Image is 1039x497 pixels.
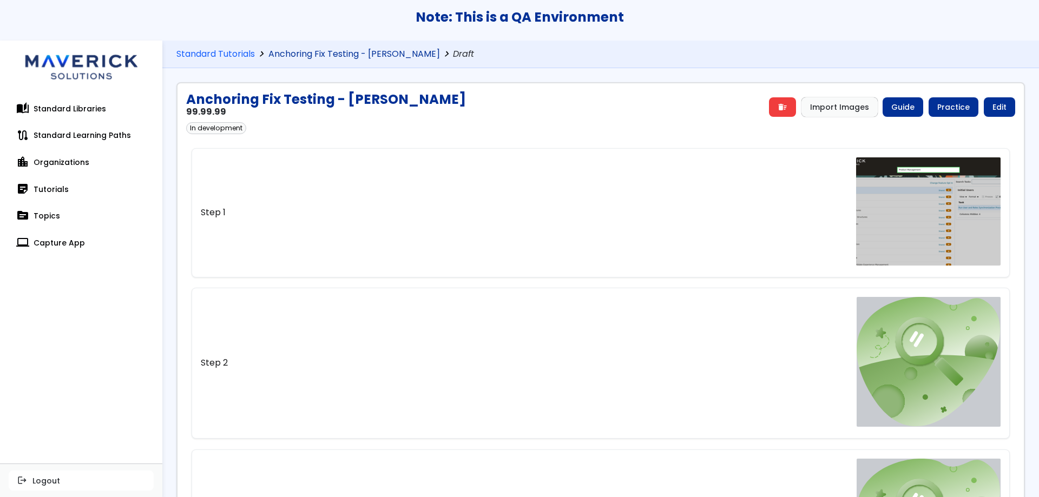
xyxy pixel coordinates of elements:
[9,151,154,173] a: location_cityOrganizations
[769,97,796,117] a: delete_sweep
[9,205,154,227] a: topicTopics
[192,288,1010,438] a: Step 2
[17,157,28,168] span: location_city
[17,210,28,221] span: topic
[17,237,28,248] span: computer
[801,97,878,117] button: Import Images
[9,471,154,490] button: logoutLogout
[984,97,1015,117] a: Edit
[856,157,1001,266] img: step_1_screenshot.png
[857,297,1001,427] img: 404.svg
[201,358,228,368] span: Step 2
[17,476,27,485] span: logout
[16,41,146,89] img: logo.svg
[883,97,923,117] a: Guide
[201,208,226,217] span: Step 1
[17,130,28,141] span: route
[186,122,246,134] div: In development
[268,49,440,59] a: Anchoring Fix Testing - [PERSON_NAME]
[453,49,476,59] span: Draft
[9,232,154,254] a: computerCapture App
[9,124,154,146] a: routeStandard Learning Paths
[929,97,978,117] a: Practice
[186,107,466,117] h3: 99.99.99
[9,178,154,200] a: sticky_note_2Tutorials
[440,49,453,59] span: chevron_right
[186,92,466,107] h2: Anchoring Fix Testing - [PERSON_NAME]
[9,98,154,120] a: auto_storiesStandard Libraries
[192,148,1010,277] a: Step 1
[778,103,787,111] span: delete_sweep
[17,184,28,195] span: sticky_note_2
[17,103,28,114] span: auto_stories
[176,49,255,59] a: Standard Tutorials
[255,49,268,59] span: chevron_right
